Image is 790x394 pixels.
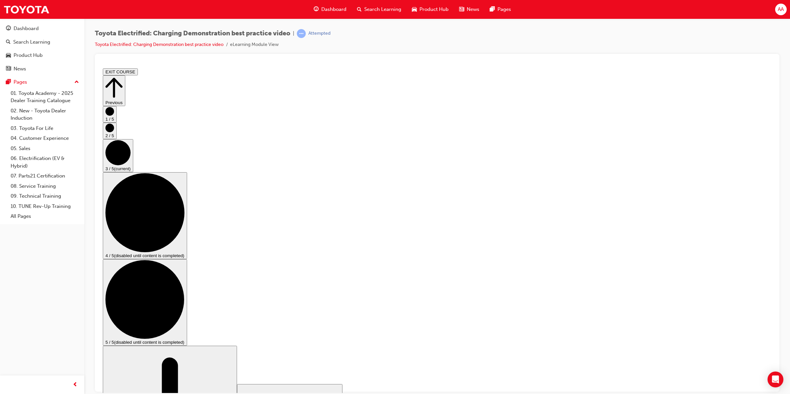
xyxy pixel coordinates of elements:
a: car-iconProduct Hub [407,3,454,16]
span: learningRecordVerb_ATTEMPT-icon [297,29,306,38]
span: guage-icon [6,26,11,32]
span: Previous [5,34,22,39]
span: 3 / 5 [5,100,14,105]
span: 4 / 5 [5,187,14,192]
li: eLearning Module View [230,41,279,49]
a: 05. Sales [8,143,82,154]
span: pages-icon [490,5,495,14]
a: Dashboard [3,22,82,35]
a: 08. Service Training [8,181,82,191]
a: 03. Toyota For Life [8,123,82,134]
button: 2 / 5 [3,57,17,73]
span: Search Learning [364,6,401,13]
button: 1 / 5 [3,40,17,57]
a: search-iconSearch Learning [352,3,407,16]
span: news-icon [459,5,464,14]
button: Pages [3,76,82,88]
span: Pages [497,6,511,13]
a: News [3,63,82,75]
span: AA [778,6,784,13]
span: Dashboard [321,6,346,13]
a: guage-iconDashboard [308,3,352,16]
button: EXIT COURSE [3,3,38,10]
div: Dashboard [14,25,39,32]
div: Pages [14,78,27,86]
span: | [293,30,294,37]
span: search-icon [6,39,11,45]
span: car-icon [412,5,417,14]
div: Open Intercom Messenger [768,372,783,387]
span: guage-icon [314,5,319,14]
span: News [467,6,479,13]
img: Trak [3,2,50,17]
a: Toyota Electrified: Charging Demonstration best practice video [95,42,223,47]
span: 5 / 5 [5,274,14,279]
button: DashboardSearch LearningProduct HubNews [3,21,82,76]
span: prev-icon [73,381,78,389]
a: All Pages [8,211,82,221]
a: Search Learning [3,36,82,48]
a: pages-iconPages [485,3,516,16]
a: 07. Parts21 Certification [8,171,82,181]
span: up-icon [74,78,79,87]
span: news-icon [6,66,11,72]
span: pages-icon [6,79,11,85]
button: Previous [3,10,25,40]
div: Product Hub [14,52,43,59]
div: Attempted [308,30,331,37]
a: 10. TUNE Rev-Up Training [8,201,82,212]
button: 4 / 5(disabled until content is completed) [3,106,87,193]
a: 01. Toyota Academy - 2025 Dealer Training Catalogue [8,88,82,106]
a: 04. Customer Experience [8,133,82,143]
a: 06. Electrification (EV & Hybrid) [8,153,82,171]
span: search-icon [357,5,362,14]
span: Toyota Electrified: Charging Demonstration best practice video [95,30,290,37]
a: 09. Technical Training [8,191,82,201]
span: 1 / 5 [5,51,14,56]
button: 3 / 5(current) [3,73,33,106]
span: Product Hub [419,6,449,13]
a: Product Hub [3,49,82,61]
a: 02. New - Toyota Dealer Induction [8,106,82,123]
span: car-icon [6,53,11,59]
button: AA [775,4,787,15]
button: 5 / 5(disabled until content is completed) [3,193,87,280]
div: Search Learning [13,38,50,46]
span: 2 / 5 [5,67,14,72]
div: News [14,65,26,73]
a: news-iconNews [454,3,485,16]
